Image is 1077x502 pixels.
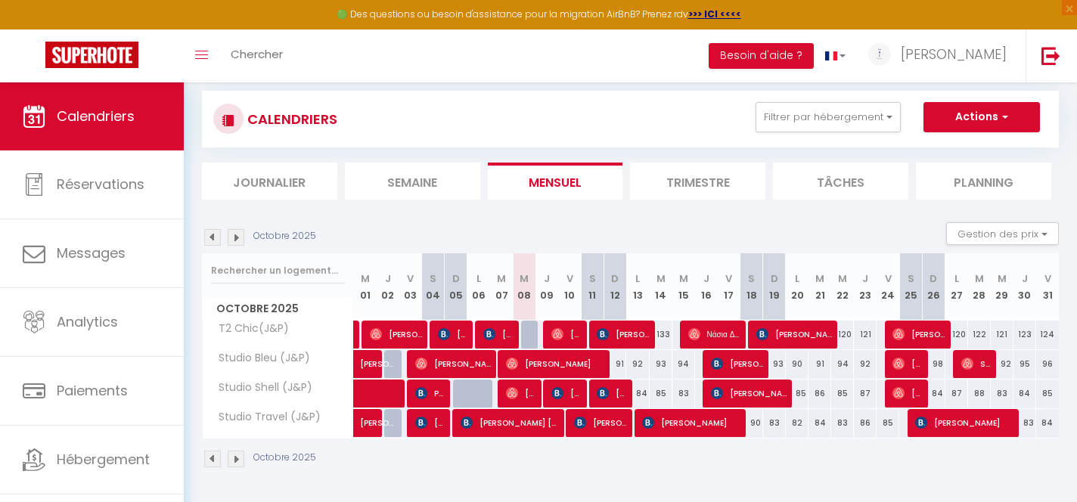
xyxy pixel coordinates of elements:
input: Rechercher un logement... [211,257,345,284]
th: 09 [535,253,558,321]
abbr: J [385,271,391,286]
span: Hébergement [57,450,150,469]
th: 26 [922,253,945,321]
div: 94 [831,350,854,378]
th: 02 [377,253,399,321]
div: 93 [763,350,786,378]
th: 22 [831,253,854,321]
abbr: V [885,271,892,286]
th: 28 [968,253,991,321]
div: 121 [991,321,1013,349]
span: Paiements [57,381,128,400]
abbr: D [452,271,460,286]
abbr: L [795,271,799,286]
abbr: M [656,271,666,286]
abbr: M [998,271,1007,286]
img: Super Booking [45,42,138,68]
span: [PERSON_NAME] [711,379,787,407]
span: [PERSON_NAME] [370,320,423,349]
div: 84 [922,380,945,407]
a: Chercher [219,29,294,82]
div: 82 [786,409,809,437]
abbr: S [430,271,436,286]
th: 24 [877,253,899,321]
th: 13 [626,253,649,321]
div: 86 [809,380,831,407]
div: 93 [650,350,672,378]
th: 21 [809,253,831,321]
div: 120 [831,321,854,349]
span: [PERSON_NAME] [438,320,468,349]
th: 10 [558,253,581,321]
abbr: J [862,271,868,286]
span: [PERSON_NAME] [551,379,582,407]
div: 92 [626,350,649,378]
div: 87 [854,380,877,407]
p: Octobre 2025 [253,229,316,243]
span: [PERSON_NAME] [597,379,627,407]
li: Mensuel [488,163,623,200]
a: [PERSON_NAME] [354,409,377,438]
div: 90 [786,350,809,378]
button: Gestion des prix [946,222,1059,245]
abbr: L [635,271,640,286]
div: 123 [1013,321,1036,349]
span: [PERSON_NAME] [711,349,764,378]
div: 94 [672,350,695,378]
span: Analytics [57,312,118,331]
li: Semaine [345,163,480,200]
li: Tâches [773,163,908,200]
li: Journalier [202,163,337,200]
div: 91 [604,350,626,378]
abbr: D [771,271,778,286]
th: 12 [604,253,626,321]
span: [PERSON_NAME] [574,408,627,437]
span: [PERSON_NAME] [892,349,923,378]
div: 95 [1013,350,1036,378]
abbr: M [361,271,370,286]
abbr: S [748,271,755,286]
abbr: M [838,271,847,286]
span: [PERSON_NAME] [756,320,832,349]
div: 85 [1036,380,1059,407]
th: 30 [1013,253,1036,321]
abbr: V [566,271,573,286]
div: 84 [626,380,649,407]
th: 01 [354,253,377,321]
div: 120 [945,321,968,349]
img: logout [1041,46,1060,65]
div: 83 [831,409,854,437]
span: [PERSON_NAME] [551,320,582,349]
abbr: M [975,271,984,286]
div: 87 [945,380,968,407]
a: ... [PERSON_NAME] [857,29,1026,82]
th: 06 [467,253,490,321]
span: Studio Shell (J&P) [205,380,316,396]
a: >>> ICI <<<< [688,8,741,20]
abbr: M [679,271,688,286]
span: Νάσια Διονυσίου [688,320,741,349]
div: 92 [991,350,1013,378]
abbr: V [407,271,414,286]
th: 16 [695,253,718,321]
div: 85 [831,380,854,407]
div: 83 [672,380,695,407]
div: 85 [877,409,899,437]
span: [PERSON_NAME] [901,45,1007,64]
th: 14 [650,253,672,321]
th: 15 [672,253,695,321]
th: 23 [854,253,877,321]
th: 27 [945,253,968,321]
div: 90 [740,409,763,437]
span: [PERSON_NAME] [506,349,604,378]
abbr: D [611,271,619,286]
abbr: D [930,271,937,286]
span: [PERSON_NAME] [506,379,536,407]
abbr: S [908,271,914,286]
div: 96 [1036,350,1059,378]
span: [PERSON_NAME] [642,408,740,437]
th: 08 [513,253,535,321]
th: 04 [422,253,445,321]
span: Sunwoong [961,349,992,378]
